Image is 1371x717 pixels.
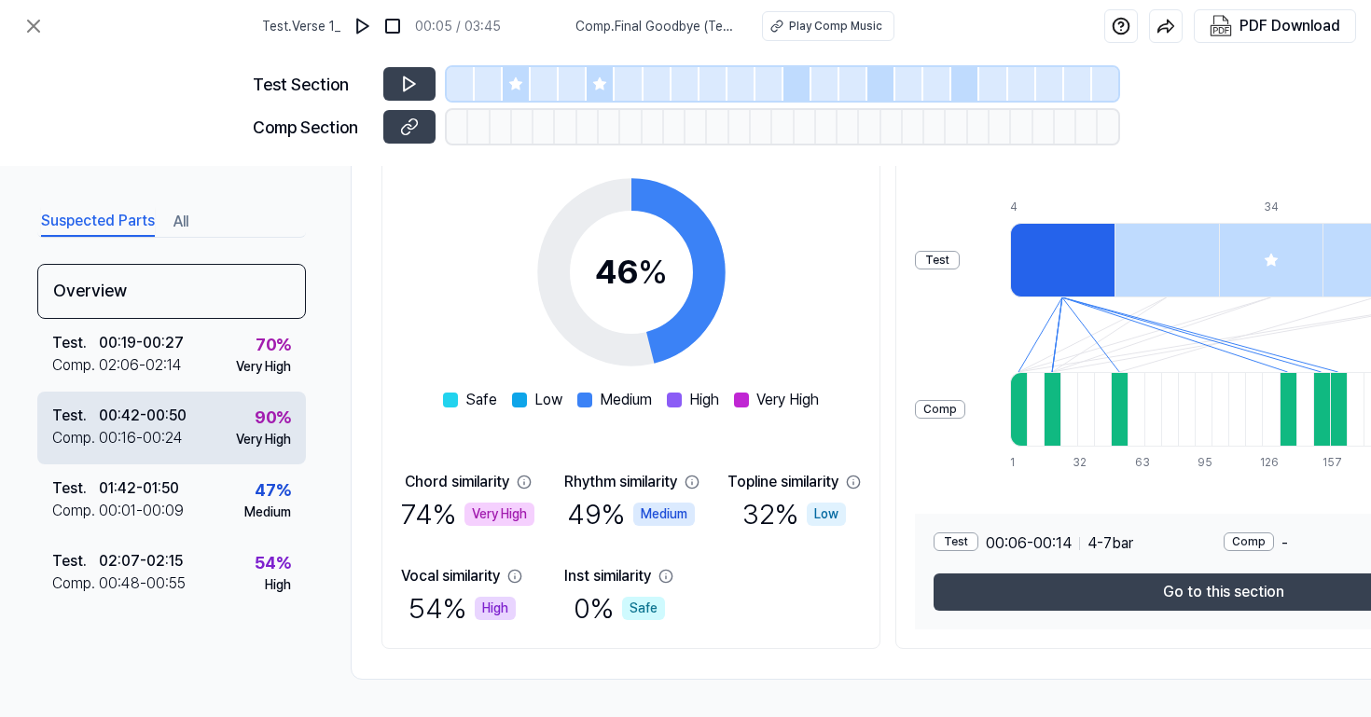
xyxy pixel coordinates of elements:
[99,550,183,572] div: 02:07 - 02:15
[173,207,188,237] button: All
[727,471,838,493] div: Topline similarity
[807,503,846,526] div: Low
[564,471,677,493] div: Rhythm similarity
[689,389,719,411] span: High
[52,427,99,449] div: Comp .
[415,17,501,36] div: 00:05 / 03:45
[1224,532,1274,551] div: Comp
[567,493,695,535] div: 49 %
[789,18,882,34] div: Play Comp Music
[1260,454,1277,471] div: 126
[52,550,99,572] div: Test .
[534,389,562,411] span: Low
[401,493,534,535] div: 74 %
[265,575,291,595] div: High
[1264,199,1368,215] div: 34
[762,11,894,41] button: Play Comp Music
[99,427,183,449] div: 00:16 - 00:24
[253,72,372,97] div: Test Section
[633,503,695,526] div: Medium
[255,550,291,575] div: 54 %
[52,354,99,377] div: Comp .
[236,357,291,377] div: Very High
[99,572,186,595] div: 00:48 - 00:55
[52,405,99,427] div: Test .
[99,477,179,500] div: 01:42 - 01:50
[255,405,291,430] div: 90 %
[742,493,846,535] div: 32 %
[52,332,99,354] div: Test .
[99,500,184,522] div: 00:01 - 00:09
[638,252,668,292] span: %
[244,503,291,522] div: Medium
[595,247,668,297] div: 46
[915,251,960,269] div: Test
[401,565,500,587] div: Vocal similarity
[1010,199,1115,215] div: 4
[256,332,291,357] div: 70 %
[99,405,187,427] div: 00:42 - 00:50
[52,477,99,500] div: Test .
[1206,10,1344,42] button: PDF Download
[37,264,306,319] div: Overview
[564,565,651,587] div: Inst similarity
[1198,454,1214,471] div: 95
[262,17,340,36] span: Test . Verse 1_
[52,500,99,522] div: Comp .
[574,587,665,629] div: 0 %
[465,389,497,411] span: Safe
[1112,17,1130,35] img: help
[475,597,516,620] div: High
[99,354,182,377] div: 02:06 - 02:14
[52,572,99,595] div: Comp .
[600,389,652,411] span: Medium
[255,477,291,503] div: 47 %
[575,17,740,36] span: Comp . Final Goodbye (Techno Pop Version)
[236,430,291,449] div: Very High
[464,503,534,526] div: Very High
[253,115,372,140] div: Comp Section
[99,332,184,354] div: 00:19 - 00:27
[405,471,509,493] div: Chord similarity
[1087,532,1133,555] span: 4 - 7 bar
[1156,17,1175,35] img: share
[1135,454,1152,471] div: 63
[915,400,965,419] div: Comp
[409,587,516,629] div: 54 %
[1323,454,1339,471] div: 157
[1239,14,1340,38] div: PDF Download
[622,597,665,620] div: Safe
[934,532,978,551] div: Test
[353,17,372,35] img: play
[41,207,155,237] button: Suspected Parts
[383,17,402,35] img: stop
[986,532,1072,555] span: 00:06 - 00:14
[756,389,819,411] span: Very High
[1073,454,1089,471] div: 32
[1010,454,1027,471] div: 1
[1210,15,1232,37] img: PDF Download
